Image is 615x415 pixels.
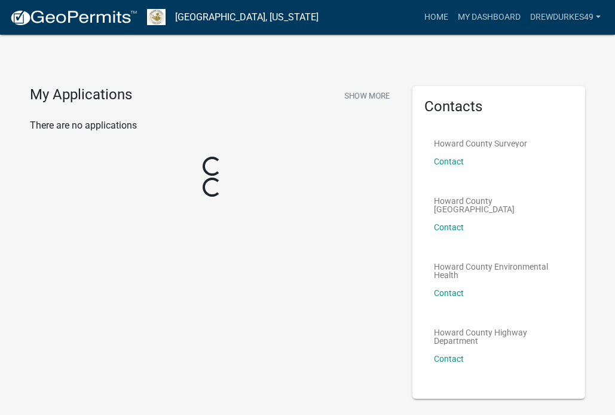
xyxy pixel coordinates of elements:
p: Howard County Environmental Health [434,263,564,279]
a: Home [420,6,453,29]
a: Drewdurkes49 [525,6,605,29]
h5: Contacts [424,98,574,115]
a: Contact [434,354,464,364]
a: Contact [434,157,464,166]
a: Contact [434,288,464,298]
a: My Dashboard [453,6,525,29]
p: Howard County [GEOGRAPHIC_DATA] [434,197,564,213]
button: Show More [339,86,394,106]
p: Howard County Highway Department [434,328,564,345]
a: [GEOGRAPHIC_DATA], [US_STATE] [175,7,319,28]
h4: My Applications [30,86,132,104]
p: There are no applications [30,118,394,133]
a: Contact [434,222,464,232]
p: Howard County Surveyor [434,139,527,148]
img: Howard County, Indiana [147,9,166,25]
